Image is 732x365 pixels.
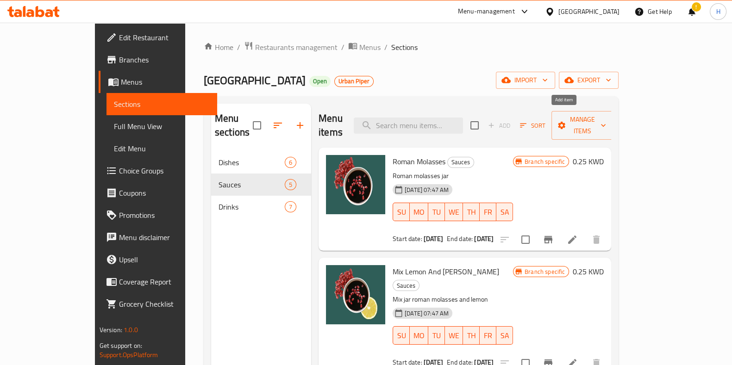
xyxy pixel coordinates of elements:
span: 7 [285,203,296,211]
span: SA [500,205,509,219]
a: Menu disclaimer [99,226,217,248]
div: [GEOGRAPHIC_DATA] [558,6,619,17]
div: items [285,179,296,190]
span: H [716,6,720,17]
button: WE [445,326,463,345]
button: Branch-specific-item [537,229,559,251]
span: 5 [285,180,296,189]
a: Home [204,42,233,53]
div: Menu-management [458,6,515,17]
span: Manage items [559,114,606,137]
span: Menu disclaimer [119,232,210,243]
h2: Menu sections [215,111,253,139]
button: SU [393,203,410,221]
span: Drinks [219,201,285,212]
a: Menus [348,41,381,53]
span: FR [483,205,493,219]
a: Restaurants management [244,41,338,53]
span: Restaurants management [255,42,338,53]
a: Branches [99,49,217,71]
h6: 0.25 KWD [573,265,604,278]
img: Roman Molasses [326,155,385,214]
span: Promotions [119,210,210,221]
span: TU [432,205,441,219]
span: WE [449,205,459,219]
span: Sort [520,120,545,131]
span: Coupons [119,187,210,198]
a: Grocery Checklist [99,293,217,315]
span: Start date: [393,233,422,245]
b: [DATE] [424,233,443,245]
button: Sort [518,118,548,133]
a: Edit menu item [567,234,578,245]
button: SU [393,326,410,345]
button: MO [410,203,428,221]
span: Select section [465,116,484,135]
button: TH [463,203,480,221]
button: TU [428,326,445,345]
input: search [354,118,463,134]
button: FR [480,326,496,345]
span: Branch specific [521,157,569,166]
span: MO [413,205,425,219]
span: Sauces [393,280,419,291]
span: Sections [114,99,210,110]
button: TU [428,203,445,221]
button: SA [496,326,513,345]
span: Roman Molasses [393,155,445,168]
button: WE [445,203,463,221]
span: Menus [121,76,210,87]
span: import [503,74,548,86]
li: / [341,42,344,53]
li: / [237,42,240,53]
span: Get support on: [100,340,142,352]
span: Sort sections [267,114,289,136]
a: Coverage Report [99,271,217,293]
span: export [566,74,611,86]
b: [DATE] [474,233,494,245]
p: Roman molasses jar [393,170,513,182]
button: FR [480,203,496,221]
a: Edit Restaurant [99,26,217,49]
span: Branches [119,54,210,65]
a: Choice Groups [99,160,217,182]
span: Grocery Checklist [119,298,210,309]
span: Coverage Report [119,276,210,287]
a: Coupons [99,182,217,204]
h6: 0.25 KWD [573,155,604,168]
button: export [559,72,619,89]
span: TH [467,205,476,219]
span: MO [413,329,425,342]
span: Open [309,77,331,85]
div: items [285,201,296,212]
span: 1.0.0 [124,324,138,336]
span: End date: [447,233,473,245]
a: Full Menu View [106,115,217,137]
div: Dishes [219,157,285,168]
span: Version: [100,324,122,336]
span: SU [397,205,406,219]
button: TH [463,326,480,345]
span: Branch specific [521,267,569,276]
span: Sauces [448,157,474,167]
span: TU [432,329,441,342]
h2: Menu items [319,111,343,139]
span: Choice Groups [119,165,210,176]
div: items [285,157,296,168]
p: Mix jar roman molasses and lemon [393,294,513,305]
a: Upsell [99,248,217,271]
button: MO [410,326,428,345]
span: SU [397,329,406,342]
span: [DATE] 07:47 AM [401,309,452,318]
span: Full Menu View [114,121,210,132]
button: delete [585,229,607,251]
span: Mix Lemon And [PERSON_NAME] [393,265,499,278]
nav: Menu sections [211,148,311,222]
li: / [384,42,388,53]
span: Edit Menu [114,143,210,154]
span: Sauces [219,179,285,190]
span: [GEOGRAPHIC_DATA] [204,70,306,91]
div: Open [309,76,331,87]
